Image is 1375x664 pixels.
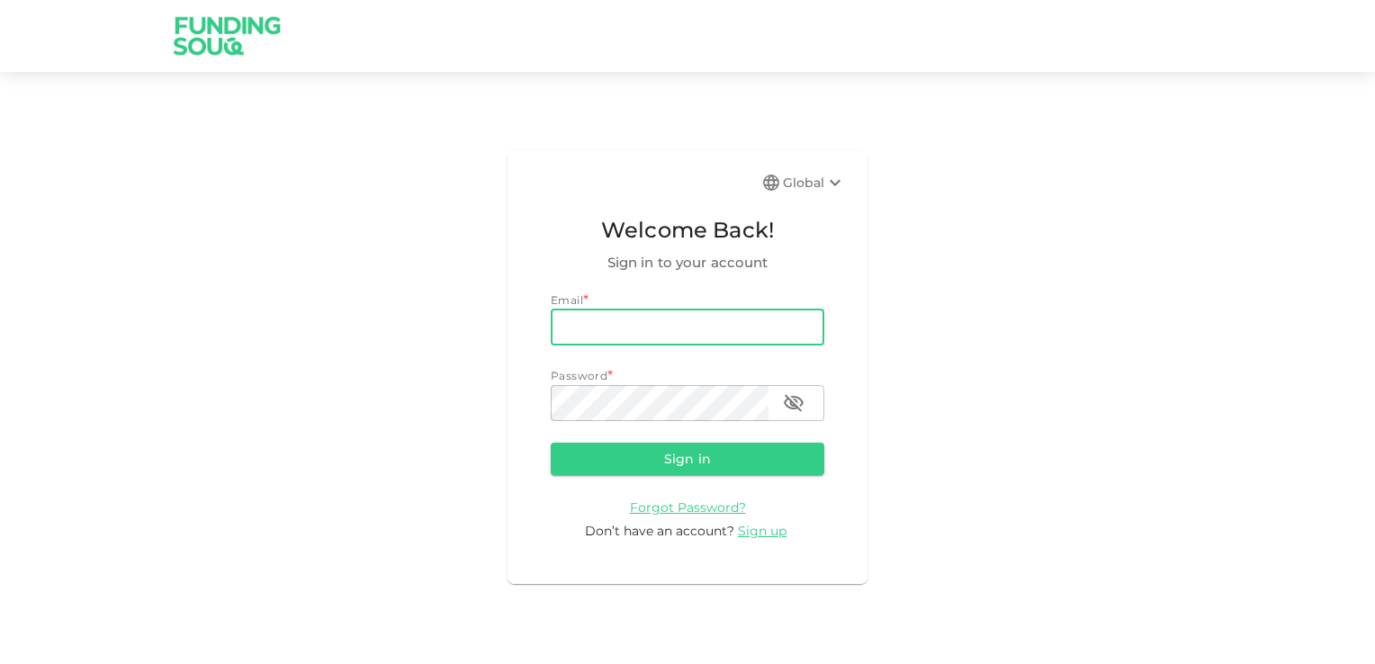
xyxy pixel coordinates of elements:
[585,523,734,539] span: Don’t have an account?
[551,252,824,274] span: Sign in to your account
[738,523,786,539] span: Sign up
[551,443,824,475] button: Sign in
[551,310,824,345] input: email
[783,172,846,193] div: Global
[551,213,824,247] span: Welcome Back!
[630,499,746,516] span: Forgot Password?
[551,293,583,307] span: Email
[551,385,768,421] input: password
[551,369,607,382] span: Password
[630,498,746,516] a: Forgot Password?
